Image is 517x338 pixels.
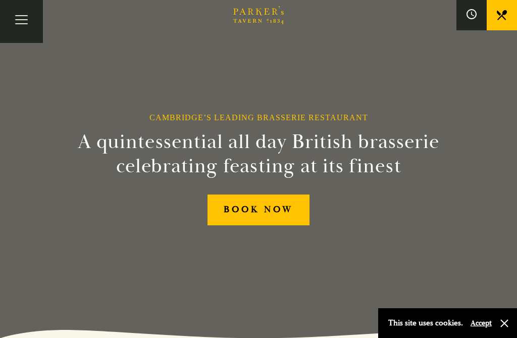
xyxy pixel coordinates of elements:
[149,113,368,122] h1: Cambridge’s Leading Brasserie Restaurant
[471,318,492,328] button: Accept
[69,130,448,178] h2: A quintessential all day British brasserie celebrating feasting at its finest
[388,316,463,330] p: This site uses cookies.
[208,195,310,225] a: BOOK NOW
[499,318,509,328] button: Close and accept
